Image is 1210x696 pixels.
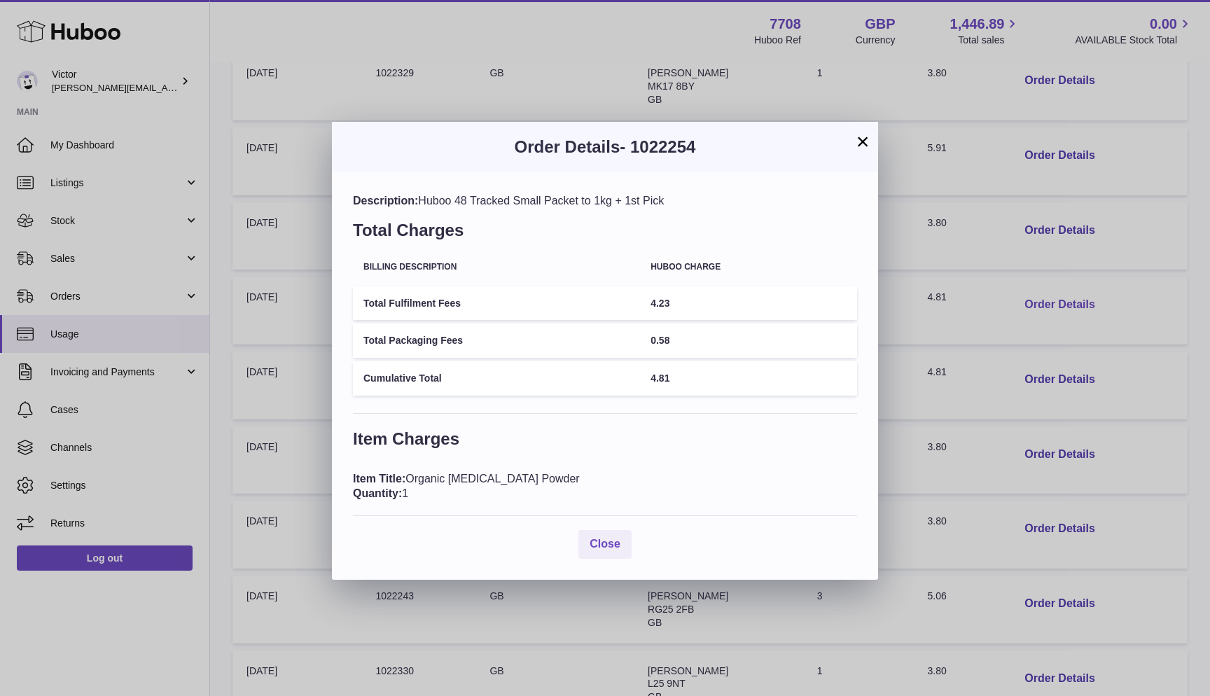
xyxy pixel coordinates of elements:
h3: Item Charges [353,428,857,457]
h3: Order Details [353,136,857,158]
div: Organic [MEDICAL_DATA] Powder 1 [353,471,857,501]
button: × [854,133,871,150]
h3: Total Charges [353,219,857,249]
span: - 1022254 [620,137,695,156]
span: Description: [353,195,418,207]
span: Quantity: [353,487,402,499]
td: Cumulative Total [353,361,640,396]
td: Total Fulfilment Fees [353,286,640,321]
div: Huboo 48 Tracked Small Packet to 1kg + 1st Pick [353,193,857,209]
button: Close [578,530,632,559]
span: 4.23 [651,298,669,309]
th: Billing Description [353,252,640,282]
span: Item Title: [353,473,405,485]
th: Huboo charge [640,252,857,282]
span: 0.58 [651,335,669,346]
span: 4.81 [651,373,669,384]
td: Total Packaging Fees [353,323,640,358]
span: Close [590,538,620,550]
